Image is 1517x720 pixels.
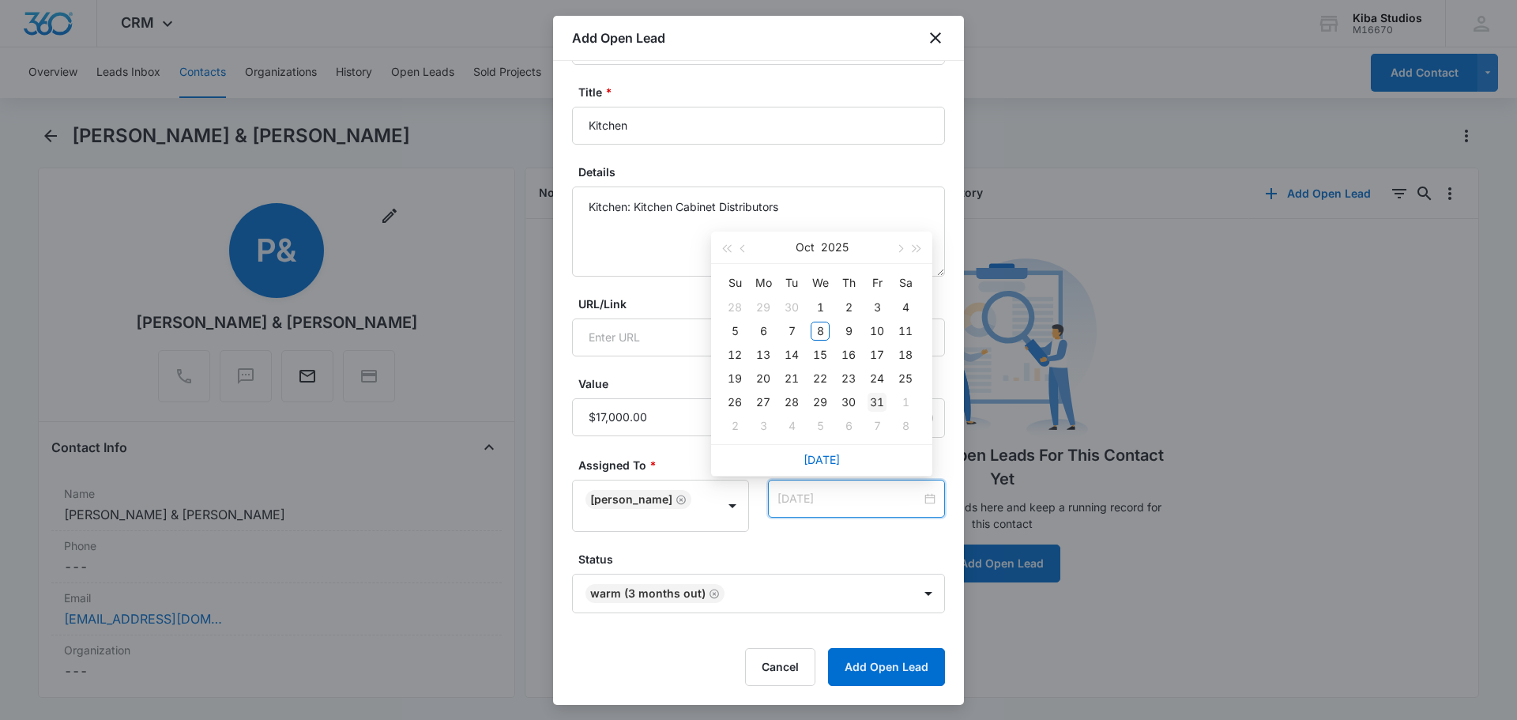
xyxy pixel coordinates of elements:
td: 2025-09-29 [749,296,777,319]
label: Status [578,551,951,567]
button: Cancel [745,648,815,686]
td: 2025-10-30 [834,390,863,414]
td: 2025-11-05 [806,414,834,438]
td: 2025-10-13 [749,343,777,367]
div: 29 [754,298,773,317]
div: 31 [868,393,886,412]
div: 6 [754,322,773,341]
label: Assigned To [578,457,755,473]
div: 7 [782,322,801,341]
label: Details [578,164,951,180]
td: 2025-11-02 [721,414,749,438]
div: 8 [811,322,830,341]
td: 2025-09-30 [777,296,806,319]
div: 26 [725,393,744,412]
td: 2025-10-03 [863,296,891,319]
td: 2025-10-29 [806,390,834,414]
div: Remove Olivia McDaniel [672,494,687,505]
div: 28 [725,298,744,317]
div: 24 [868,369,886,388]
button: 2025 [821,232,849,263]
th: Su [721,270,749,296]
div: 1 [811,298,830,317]
td: 2025-10-06 [749,319,777,343]
h1: Add Open Lead [572,28,665,47]
div: 14 [782,345,801,364]
input: Enter URL [572,319,945,356]
div: 1 [896,393,915,412]
td: 2025-11-06 [834,414,863,438]
div: 22 [811,369,830,388]
div: 5 [725,322,744,341]
td: 2025-11-01 [891,390,920,414]
div: 5 [811,417,830,435]
td: 2025-10-31 [863,390,891,414]
td: 2025-10-22 [806,367,834,390]
div: 8 [896,417,915,435]
div: Warm (3 MONTHS OUT) [590,588,706,599]
td: 2025-09-28 [721,296,749,319]
div: [PERSON_NAME] [590,494,672,505]
div: 12 [725,345,744,364]
td: 2025-10-04 [891,296,920,319]
div: 25 [896,369,915,388]
div: 11 [896,322,915,341]
td: 2025-10-05 [721,319,749,343]
td: 2025-10-26 [721,390,749,414]
td: 2025-11-04 [777,414,806,438]
td: 2025-10-07 [777,319,806,343]
button: Add Open Lead [828,648,945,686]
div: 19 [725,369,744,388]
td: 2025-11-03 [749,414,777,438]
div: 16 [839,345,858,364]
td: 2025-10-20 [749,367,777,390]
td: 2025-10-15 [806,343,834,367]
td: 2025-10-14 [777,343,806,367]
div: 28 [782,393,801,412]
div: 3 [754,417,773,435]
td: 2025-11-08 [891,414,920,438]
td: 2025-10-25 [891,367,920,390]
td: 2025-10-17 [863,343,891,367]
div: 23 [839,369,858,388]
div: 29 [811,393,830,412]
div: 13 [754,345,773,364]
div: 21 [782,369,801,388]
td: 2025-10-24 [863,367,891,390]
td: 2025-10-19 [721,367,749,390]
input: Select date [777,490,921,507]
div: 10 [868,322,886,341]
label: Title [578,84,951,100]
td: 2025-10-09 [834,319,863,343]
td: 2025-10-12 [721,343,749,367]
th: Mo [749,270,777,296]
div: 15 [811,345,830,364]
div: 30 [839,393,858,412]
input: Value [572,398,749,436]
td: 2025-10-18 [891,343,920,367]
div: 9 [839,322,858,341]
div: 4 [782,417,801,435]
td: 2025-10-16 [834,343,863,367]
div: Remove Warm (3 MONTHS OUT) [706,588,720,599]
td: 2025-10-11 [891,319,920,343]
td: 2025-10-10 [863,319,891,343]
div: 6 [839,417,858,435]
button: close [926,28,945,47]
th: Tu [777,270,806,296]
button: Oct [796,232,815,263]
a: [DATE] [804,453,840,466]
th: We [806,270,834,296]
div: 18 [896,345,915,364]
th: Sa [891,270,920,296]
div: 20 [754,369,773,388]
td: 2025-10-01 [806,296,834,319]
td: 2025-10-21 [777,367,806,390]
td: 2025-10-23 [834,367,863,390]
label: URL/Link [578,296,951,312]
label: Value [578,375,755,392]
div: 7 [868,417,886,435]
th: Th [834,270,863,296]
div: 4 [896,298,915,317]
input: Title [572,107,945,145]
